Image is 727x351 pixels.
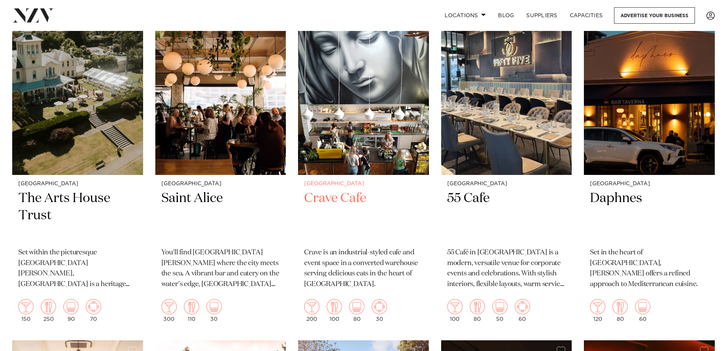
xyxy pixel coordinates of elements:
[372,299,387,314] img: meeting.png
[438,7,492,24] a: Locations
[590,299,605,314] img: cocktail.png
[304,299,319,322] div: 200
[304,247,423,290] p: Crave is an industrial-styled cafe and event space in a converted warehouse serving delicious eat...
[18,190,137,241] h2: The Arts House Trust
[206,299,222,322] div: 30
[86,299,101,314] img: meeting.png
[515,299,530,314] img: meeting.png
[492,299,508,322] div: 50
[613,299,628,314] img: dining.png
[86,299,101,322] div: 70
[161,181,280,187] small: [GEOGRAPHIC_DATA]
[18,299,34,322] div: 150
[447,190,566,241] h2: 55 Cafe
[304,299,319,314] img: cocktail.png
[327,299,342,322] div: 100
[184,299,199,322] div: 110
[447,181,566,187] small: [GEOGRAPHIC_DATA]
[161,247,280,290] p: You'll find [GEOGRAPHIC_DATA][PERSON_NAME] where the city meets the sea. A vibrant bar and eatery...
[470,299,485,314] img: dining.png
[18,247,137,290] p: Set within the picturesque [GEOGRAPHIC_DATA][PERSON_NAME], [GEOGRAPHIC_DATA] is a heritage venue ...
[18,181,137,187] small: [GEOGRAPHIC_DATA]
[635,299,650,322] div: 60
[304,181,423,187] small: [GEOGRAPHIC_DATA]
[12,8,54,22] img: nzv-logo.png
[161,190,280,241] h2: Saint Alice
[564,7,609,24] a: Capacities
[447,299,463,322] div: 100
[515,299,530,322] div: 60
[447,299,463,314] img: cocktail.png
[18,299,34,314] img: cocktail.png
[590,181,709,187] small: [GEOGRAPHIC_DATA]
[613,299,628,322] div: 80
[349,299,364,314] img: theatre.png
[470,299,485,322] div: 80
[590,247,709,290] p: Set in the heart of [GEOGRAPHIC_DATA], [PERSON_NAME] offers a refined approach to Mediterranean c...
[372,299,387,322] div: 30
[206,299,222,314] img: theatre.png
[614,7,695,24] a: Advertise your business
[161,299,177,314] img: cocktail.png
[304,190,423,241] h2: Crave Cafe
[590,299,605,322] div: 120
[635,299,650,314] img: theatre.png
[41,299,56,314] img: dining.png
[63,299,79,314] img: theatre.png
[161,299,177,322] div: 300
[41,299,56,322] div: 250
[492,7,520,24] a: BLOG
[520,7,563,24] a: SUPPLIERS
[349,299,364,322] div: 80
[590,190,709,241] h2: Daphnes
[63,299,79,322] div: 90
[492,299,508,314] img: theatre.png
[447,247,566,290] p: 55 Café in [GEOGRAPHIC_DATA] is a modern, versatile venue for corporate events and celebrations. ...
[184,299,199,314] img: dining.png
[327,299,342,314] img: dining.png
